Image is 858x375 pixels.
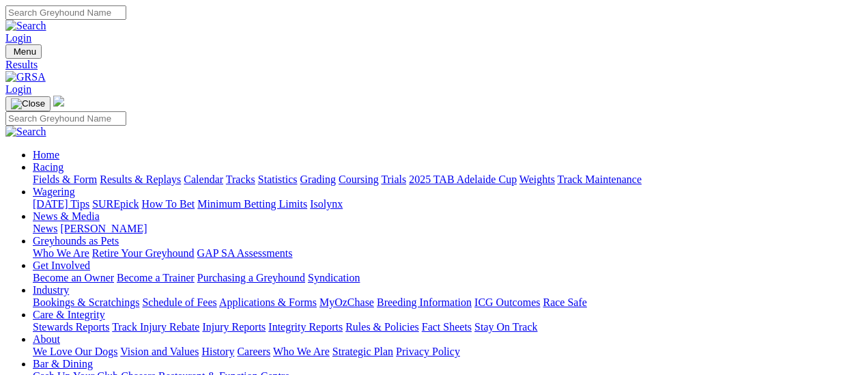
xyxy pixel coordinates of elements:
[308,272,360,283] a: Syndication
[142,296,216,308] a: Schedule of Fees
[422,321,472,333] a: Fact Sheets
[5,59,853,71] a: Results
[33,186,75,197] a: Wagering
[33,149,59,161] a: Home
[543,296,586,308] a: Race Safe
[33,296,853,309] div: Industry
[33,346,853,358] div: About
[258,173,298,185] a: Statistics
[33,346,117,357] a: We Love Our Dogs
[237,346,270,357] a: Careers
[33,223,57,234] a: News
[11,98,45,109] img: Close
[33,272,853,284] div: Get Involved
[5,71,46,83] img: GRSA
[268,321,343,333] a: Integrity Reports
[33,296,139,308] a: Bookings & Scratchings
[117,272,195,283] a: Become a Trainer
[197,247,293,259] a: GAP SA Assessments
[33,210,100,222] a: News & Media
[345,321,419,333] a: Rules & Policies
[339,173,379,185] a: Coursing
[409,173,517,185] a: 2025 TAB Adelaide Cup
[33,235,119,247] a: Greyhounds as Pets
[33,333,60,345] a: About
[33,173,97,185] a: Fields & Form
[273,346,330,357] a: Who We Are
[53,96,64,107] img: logo-grsa-white.png
[60,223,147,234] a: [PERSON_NAME]
[33,161,63,173] a: Racing
[319,296,374,308] a: MyOzChase
[33,321,109,333] a: Stewards Reports
[332,346,393,357] a: Strategic Plan
[33,358,93,370] a: Bar & Dining
[197,272,305,283] a: Purchasing a Greyhound
[100,173,181,185] a: Results & Replays
[33,173,853,186] div: Racing
[33,321,853,333] div: Care & Integrity
[33,198,853,210] div: Wagering
[14,46,36,57] span: Menu
[142,198,195,210] a: How To Bet
[300,173,336,185] a: Grading
[33,223,853,235] div: News & Media
[474,296,540,308] a: ICG Outcomes
[201,346,234,357] a: History
[120,346,199,357] a: Vision and Values
[5,111,126,126] input: Search
[33,260,90,271] a: Get Involved
[226,173,255,185] a: Tracks
[5,32,31,44] a: Login
[33,309,105,320] a: Care & Integrity
[197,198,307,210] a: Minimum Betting Limits
[184,173,223,185] a: Calendar
[5,5,126,20] input: Search
[310,198,343,210] a: Isolynx
[474,321,537,333] a: Stay On Track
[396,346,460,357] a: Privacy Policy
[381,173,406,185] a: Trials
[5,83,31,95] a: Login
[219,296,317,308] a: Applications & Forms
[112,321,199,333] a: Track Injury Rebate
[377,296,472,308] a: Breeding Information
[5,126,46,138] img: Search
[92,198,139,210] a: SUREpick
[33,247,853,260] div: Greyhounds as Pets
[5,44,42,59] button: Toggle navigation
[519,173,555,185] a: Weights
[33,198,89,210] a: [DATE] Tips
[202,321,266,333] a: Injury Reports
[33,272,114,283] a: Become an Owner
[33,284,69,296] a: Industry
[5,96,51,111] button: Toggle navigation
[5,20,46,32] img: Search
[92,247,195,259] a: Retire Your Greyhound
[33,247,89,259] a: Who We Are
[558,173,642,185] a: Track Maintenance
